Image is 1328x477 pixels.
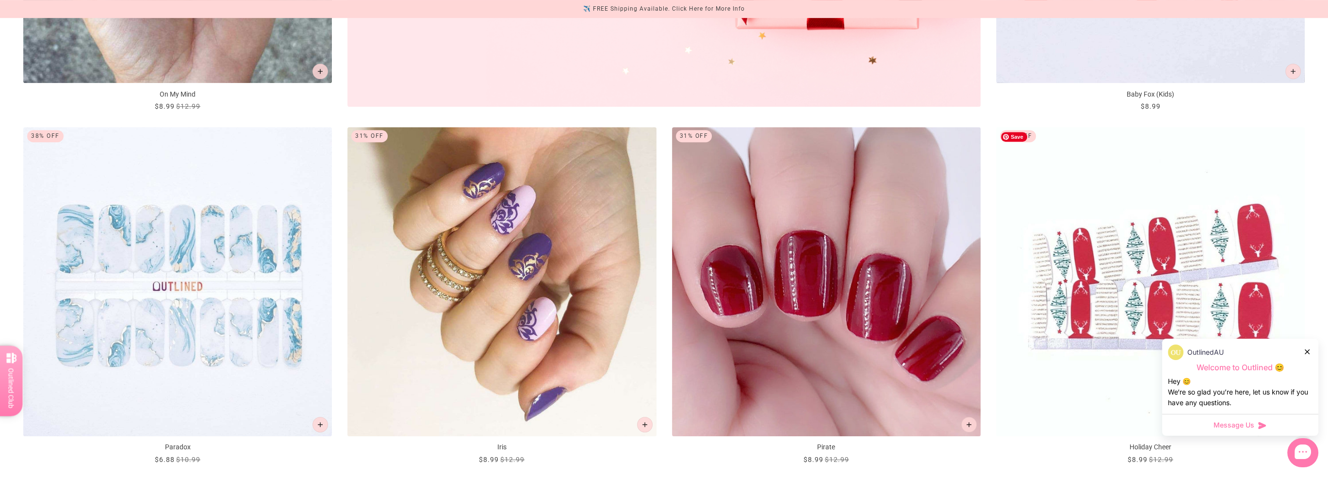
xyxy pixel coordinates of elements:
[1000,130,1036,142] div: 31% Off
[1001,132,1027,142] span: Save
[155,456,175,463] span: $6.88
[1149,456,1173,463] span: $12.99
[583,4,745,14] div: ✈️ FREE Shipping Available. Click Here for More Info
[312,64,328,79] button: Add to cart
[1213,420,1254,430] span: Message Us
[176,456,200,463] span: $10.99
[347,442,656,452] p: Iris
[637,417,653,432] button: Add to cart
[347,127,656,464] a: Iris
[825,456,849,463] span: $12.99
[996,127,1305,436] img: Holiday Cheer-Adult Nail Wraps-Outlined
[479,456,499,463] span: $8.99
[672,127,981,464] a: Pirate
[803,456,823,463] span: $8.99
[23,127,332,436] img: Paradox-Adult Nail Wraps-Outlined
[312,417,328,432] button: Add to cart
[176,102,200,110] span: $12.99
[27,130,64,142] div: 38% Off
[996,89,1305,99] p: Baby Fox (Kids)
[23,89,332,99] p: On My Mind
[961,417,977,432] button: Add to cart
[23,442,332,452] p: Paradox
[1168,376,1312,408] div: Hey 😊 We‘re so glad you’re here, let us know if you have any questions.
[672,442,981,452] p: Pirate
[351,130,388,142] div: 31% Off
[23,127,332,464] a: Paradox
[1168,362,1312,373] p: Welcome to Outlined 😊
[1168,345,1183,360] img: data:image/png;base64,iVBORw0KGgoAAAANSUhEUgAAACQAAAAkCAYAAADhAJiYAAACJklEQVR4AexUO28TQRice/mFQxI...
[676,130,712,142] div: 31% Off
[1128,456,1148,463] span: $8.99
[500,456,525,463] span: $12.99
[1285,64,1301,79] button: Add to cart
[1187,347,1224,358] p: OutlinedAU
[1140,102,1160,110] span: $8.99
[996,127,1305,464] a: Holiday Cheer
[155,102,175,110] span: $8.99
[996,442,1305,452] p: Holiday Cheer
